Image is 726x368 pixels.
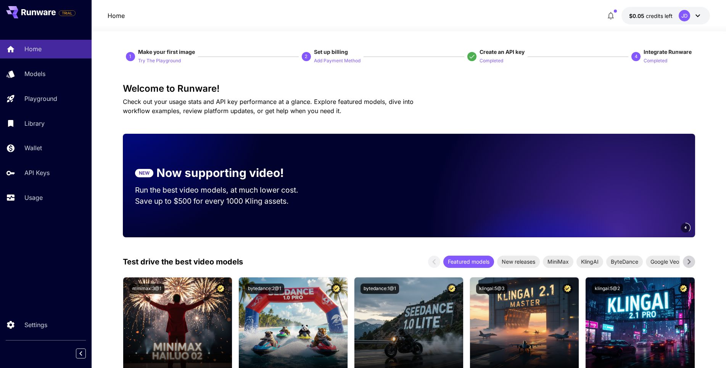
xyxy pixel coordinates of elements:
button: klingai:5@2 [592,284,623,294]
span: Google Veo [646,258,684,266]
span: ByteDance [606,258,643,266]
p: 2 [305,53,307,60]
span: credits left [646,13,673,19]
p: Save up to $500 for every 1000 Kling assets. [135,196,313,207]
div: $0.05 [629,12,673,20]
a: Home [108,11,125,20]
span: Add your payment card to enable full platform functionality. [59,8,76,18]
button: bytedance:1@1 [361,284,399,294]
p: Completed [480,57,503,65]
p: Run the best video models, at much lower cost. [135,185,313,196]
div: KlingAI [576,256,603,268]
p: Now supporting video! [156,164,284,182]
h3: Welcome to Runware! [123,83,695,94]
button: Certified Model – Vetted for best performance and includes a commercial license. [447,284,457,294]
button: Completed [480,56,503,65]
p: Home [24,44,42,53]
span: KlingAI [576,258,603,266]
p: Try The Playground [138,57,181,65]
div: MiniMax [543,256,573,268]
p: NEW [139,170,150,177]
nav: breadcrumb [108,11,125,20]
p: Library [24,119,45,128]
div: ByteDance [606,256,643,268]
button: minimax:3@1 [129,284,164,294]
p: Add Payment Method [314,57,361,65]
p: Test drive the best video models [123,256,243,267]
div: JD [679,10,690,21]
span: Featured models [443,258,494,266]
span: TRIAL [59,10,75,16]
button: Add Payment Method [314,56,361,65]
button: $0.05JD [621,7,710,24]
button: klingai:5@3 [476,284,507,294]
button: Try The Playground [138,56,181,65]
p: Playground [24,94,57,103]
span: Integrate Runware [644,49,692,55]
div: Collapse sidebar [82,347,92,360]
button: Certified Model – Vetted for best performance and includes a commercial license. [562,284,573,294]
button: Certified Model – Vetted for best performance and includes a commercial license. [678,284,689,294]
p: 4 [635,53,637,60]
span: $0.05 [629,13,646,19]
div: Featured models [443,256,494,268]
p: Wallet [24,143,42,152]
p: API Keys [24,168,50,177]
span: New releases [497,258,540,266]
span: Check out your usage stats and API key performance at a glance. Explore featured models, dive int... [123,98,414,115]
span: Create an API key [480,49,525,55]
button: Collapse sidebar [76,349,86,358]
p: Models [24,69,45,78]
button: Completed [644,56,667,65]
p: Settings [24,320,47,329]
p: 1 [129,53,132,60]
button: Certified Model – Vetted for best performance and includes a commercial license. [216,284,226,294]
div: New releases [497,256,540,268]
button: bytedance:2@1 [245,284,284,294]
span: MiniMax [543,258,573,266]
div: Google Veo [646,256,684,268]
span: 4 [684,225,687,230]
span: Set up billing [314,49,348,55]
p: Completed [644,57,667,65]
span: Make your first image [138,49,195,55]
p: Usage [24,193,43,202]
button: Certified Model – Vetted for best performance and includes a commercial license. [331,284,341,294]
